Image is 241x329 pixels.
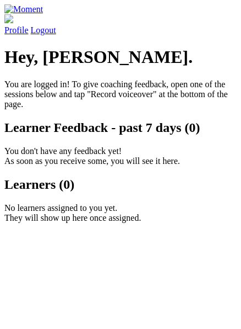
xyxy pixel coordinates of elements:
[4,120,237,135] h2: Learner Feedback - past 7 days (0)
[4,146,237,166] p: You don't have any feedback yet! As soon as you receive some, you will see it here.
[4,177,237,192] h2: Learners (0)
[4,203,237,223] p: No learners assigned to you yet. They will show up here once assigned.
[4,14,237,35] a: Profile
[31,25,56,35] a: Logout
[4,4,43,14] img: Moment
[4,47,237,67] h1: Hey, [PERSON_NAME].
[4,79,237,109] p: You are logged in! To give coaching feedback, open one of the sessions below and tap "Record voic...
[4,14,13,23] img: default_avatar-b4e2223d03051bc43aaaccfb402a43260a3f17acc7fafc1603fdf008d6cba3c9.png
